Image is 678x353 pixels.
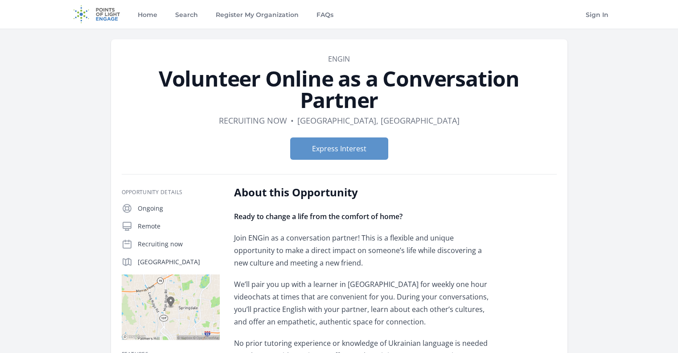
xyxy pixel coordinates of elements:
div: • [291,114,294,127]
p: Recruiting now [138,240,220,249]
span: Ready to change a life from the comfort of home? [234,212,403,221]
p: Ongoing [138,204,220,213]
a: ENGin [328,54,350,64]
h3: Opportunity Details [122,189,220,196]
button: Express Interest [290,137,388,160]
p: [GEOGRAPHIC_DATA] [138,257,220,266]
h1: Volunteer Online as a Conversation Partner [122,68,557,111]
dd: [GEOGRAPHIC_DATA], [GEOGRAPHIC_DATA] [297,114,460,127]
span: We’ll pair you up with a learner in [GEOGRAPHIC_DATA] for weekly one hour videochats at times tha... [234,279,489,327]
span: Join ENGin as a conversation partner! This is a flexible and unique opportunity to make a direct ... [234,233,482,268]
p: Remote [138,222,220,231]
h2: About this Opportunity [234,185,495,199]
dd: Recruiting now [219,114,287,127]
img: Map [122,274,220,340]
